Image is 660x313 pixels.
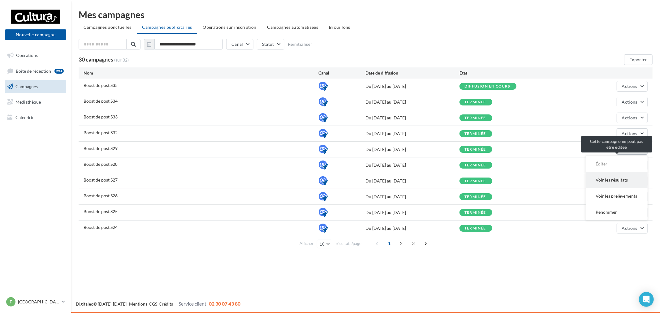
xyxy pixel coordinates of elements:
[76,301,93,307] a: Digitaleo
[586,188,648,204] button: Voir les prélèvements
[320,242,325,247] span: 10
[365,131,459,137] div: Du [DATE] au [DATE]
[319,70,366,76] div: Canal
[617,113,648,123] button: Actions
[365,209,459,216] div: Du [DATE] au [DATE]
[203,24,256,30] span: Operations sur inscription
[329,24,350,30] span: Brouillons
[617,97,648,107] button: Actions
[18,299,59,305] p: [GEOGRAPHIC_DATA]
[581,136,652,152] div: Cette campagne ne peut pas être éditée
[464,195,486,199] div: terminée
[10,299,12,305] span: F
[84,146,118,151] span: Boost de post S29
[257,39,284,49] button: Statut
[622,84,637,89] span: Actions
[365,99,459,105] div: Du [DATE] au [DATE]
[4,64,67,78] a: Boîte de réception99+
[300,241,313,247] span: Afficher
[464,100,486,104] div: terminée
[209,301,240,307] span: 02 30 07 43 80
[365,178,459,184] div: Du [DATE] au [DATE]
[4,80,67,93] a: Campagnes
[84,83,118,88] span: Boost de post S35
[5,296,66,308] a: F [GEOGRAPHIC_DATA]
[622,115,637,120] span: Actions
[464,226,486,230] div: terminée
[79,10,653,19] div: Mes campagnes
[464,211,486,215] div: terminée
[365,70,459,76] div: Date de diffusion
[84,161,118,167] span: Boost de post S28
[624,54,653,65] button: Exporter
[15,99,41,105] span: Médiathèque
[129,301,147,307] a: Mentions
[617,128,648,139] button: Actions
[464,84,510,88] div: Diffusion en cours
[4,96,67,109] a: Médiathèque
[396,238,406,248] span: 2
[365,115,459,121] div: Du [DATE] au [DATE]
[114,57,129,62] span: (sur 32)
[84,98,118,104] span: Boost de post S34
[365,225,459,231] div: Du [DATE] au [DATE]
[79,56,113,63] span: 30 campagnes
[159,301,173,307] a: Crédits
[365,194,459,200] div: Du [DATE] au [DATE]
[459,70,554,76] div: État
[16,53,38,58] span: Opérations
[15,114,36,120] span: Calendrier
[288,42,313,47] button: Réinitialiser
[84,225,118,230] span: Boost de post S24
[84,130,118,135] span: Boost de post S32
[4,111,67,124] a: Calendrier
[464,179,486,183] div: terminée
[639,292,654,307] div: Open Intercom Messenger
[84,177,118,182] span: Boost de post S27
[464,163,486,167] div: terminée
[84,209,118,214] span: Boost de post S25
[408,238,418,248] span: 3
[54,69,64,74] div: 99+
[617,81,648,92] button: Actions
[179,301,206,307] span: Service client
[464,132,486,136] div: terminée
[384,238,394,248] span: 1
[617,223,648,234] button: Actions
[15,84,38,89] span: Campagnes
[4,49,67,62] a: Opérations
[16,68,51,73] span: Boîte de réception
[226,39,253,49] button: Canal
[586,172,648,188] button: Voir les résultats
[267,24,318,30] span: Campagnes automatisées
[586,204,648,220] button: Renommer
[84,24,131,30] span: Campagnes ponctuelles
[76,301,240,307] span: © [DATE]-[DATE] - - -
[5,29,66,40] button: Nouvelle campagne
[84,70,319,76] div: Nom
[149,301,157,307] a: CGS
[622,99,637,105] span: Actions
[365,162,459,168] div: Du [DATE] au [DATE]
[622,225,637,231] span: Actions
[317,240,333,248] button: 10
[336,241,361,247] span: résultats/page
[622,131,637,136] span: Actions
[84,114,118,119] span: Boost de post S33
[464,116,486,120] div: terminée
[365,146,459,152] div: Du [DATE] au [DATE]
[464,148,486,152] div: terminée
[365,83,459,89] div: Du [DATE] au [DATE]
[84,193,118,198] span: Boost de post S26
